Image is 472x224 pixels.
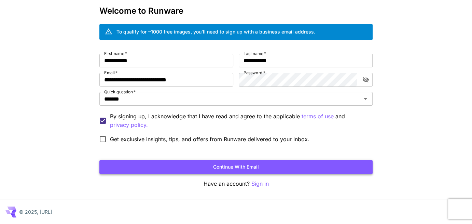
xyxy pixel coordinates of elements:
p: terms of use [302,112,334,121]
div: To qualify for ~1000 free images, you’ll need to sign up with a business email address. [116,28,315,35]
span: Get exclusive insights, tips, and offers from Runware delivered to your inbox. [110,135,309,143]
button: By signing up, I acknowledge that I have read and agree to the applicable and privacy policy. [302,112,334,121]
label: First name [104,51,127,56]
label: Last name [244,51,266,56]
p: privacy policy. [110,121,148,129]
label: Email [104,70,117,76]
button: By signing up, I acknowledge that I have read and agree to the applicable terms of use and [110,121,148,129]
p: By signing up, I acknowledge that I have read and agree to the applicable and [110,112,367,129]
button: toggle password visibility [360,74,372,86]
button: Open [361,94,370,104]
h3: Welcome to Runware [99,6,373,16]
p: © 2025, [URL] [19,208,52,215]
button: Sign in [251,180,269,188]
p: Have an account? [99,180,373,188]
button: Continue with email [99,160,373,174]
label: Password [244,70,265,76]
label: Quick question [104,89,136,95]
